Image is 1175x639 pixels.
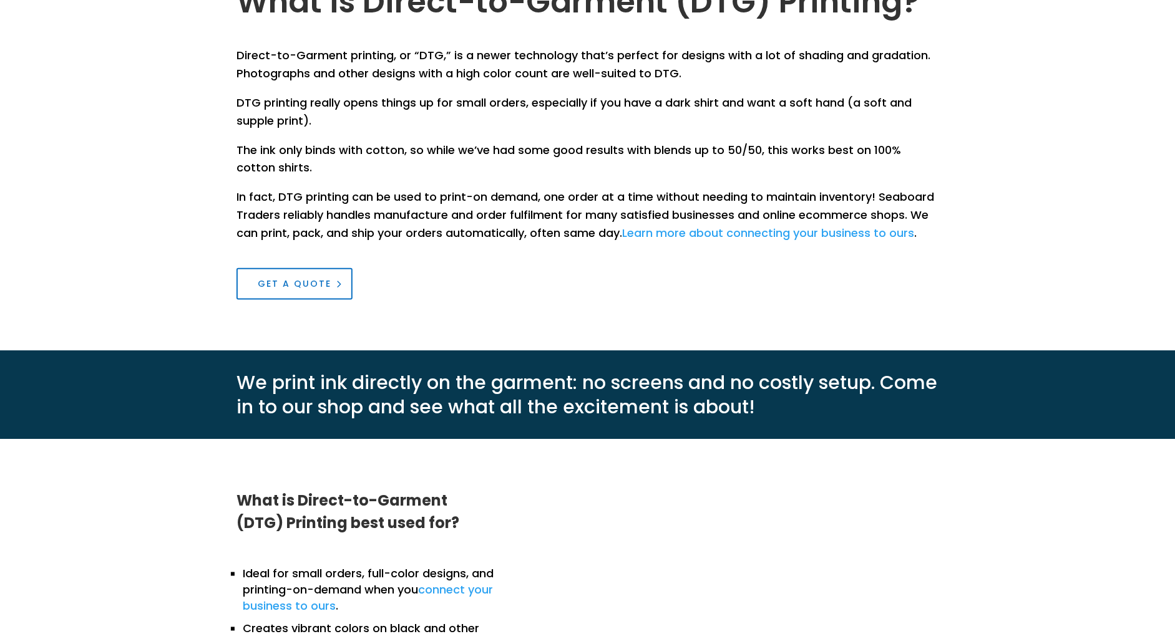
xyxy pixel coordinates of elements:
[236,142,939,189] p: The ink only binds with cotton, so while we’ve had some good results with blends up to 50/50, thi...
[622,225,914,241] a: Learn more about connecting your business to ours
[236,370,939,419] p: We print ink directly on the garment: no screens and no costly setup. Come in to our shop and see...
[243,582,493,614] a: connect your business to ours
[243,560,494,615] li: Ideal for small orders, full-color designs, and printing-on-demand when you .
[236,47,939,94] p: Direct-to-Garment printing, or “DTG,” is a newer technology that’s perfect for designs with a lot...
[236,268,353,300] a: Get a Quote
[236,489,494,541] h3: What is Direct-to-Garment (DTG) Printing best used for?
[236,188,939,242] p: In fact, DTG printing can be used to print-on demand, one order at a time without needing to main...
[236,94,939,142] p: DTG printing really opens things up for small orders, especially if you have a dark shirt and wan...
